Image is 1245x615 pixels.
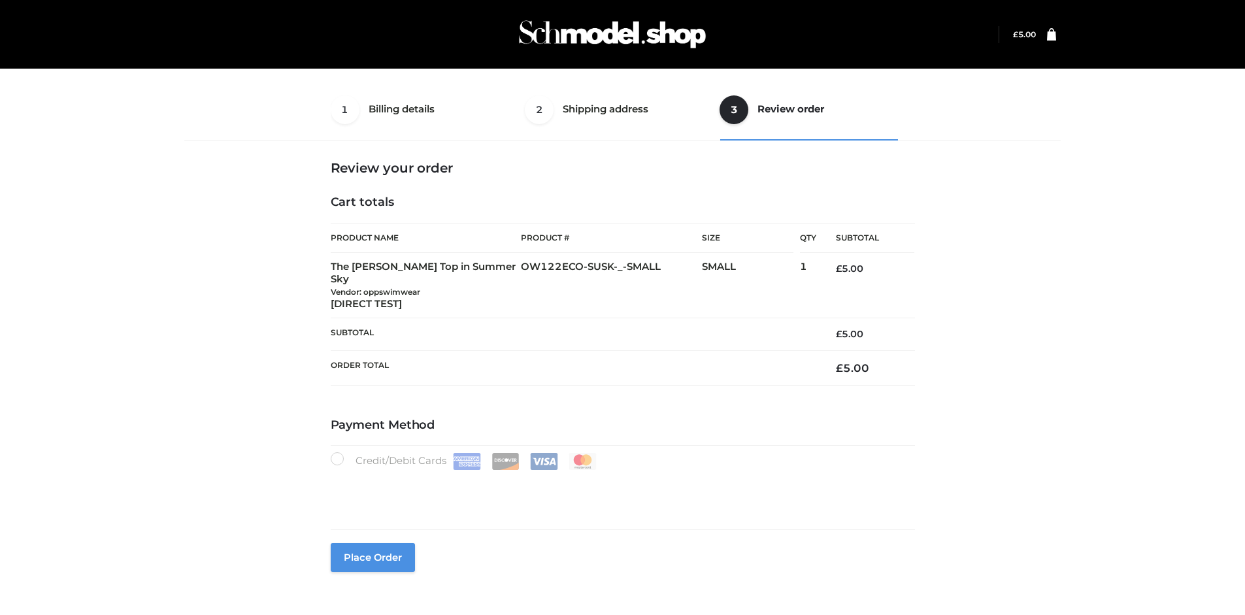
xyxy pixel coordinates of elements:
img: Schmodel Admin 964 [514,8,710,60]
a: £5.00 [1013,29,1036,39]
span: £ [836,328,842,340]
bdi: 5.00 [836,263,863,274]
img: Mastercard [569,453,597,470]
th: Subtotal [816,224,914,253]
h4: Cart totals [331,195,915,210]
label: Credit/Debit Cards [331,452,598,470]
td: OW122ECO-SUSK-_-SMALL [521,253,702,318]
small: Vendor: oppswimwear [331,287,420,297]
bdi: 5.00 [1013,29,1036,39]
img: Visa [530,453,558,470]
th: Subtotal [331,318,817,350]
th: Size [702,224,793,253]
h4: Payment Method [331,418,915,433]
iframe: Secure payment input frame [328,467,912,515]
span: £ [836,263,842,274]
th: Product Name [331,223,522,253]
td: SMALL [702,253,800,318]
th: Product # [521,223,702,253]
h3: Review your order [331,160,915,176]
button: Place order [331,543,415,572]
span: £ [836,361,843,374]
td: 1 [800,253,816,318]
th: Qty [800,223,816,253]
img: Discover [491,453,520,470]
bdi: 5.00 [836,361,869,374]
td: The [PERSON_NAME] Top in Summer Sky [DIRECT TEST] [331,253,522,318]
img: Amex [453,453,481,470]
span: £ [1013,29,1018,39]
bdi: 5.00 [836,328,863,340]
th: Order Total [331,350,817,385]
